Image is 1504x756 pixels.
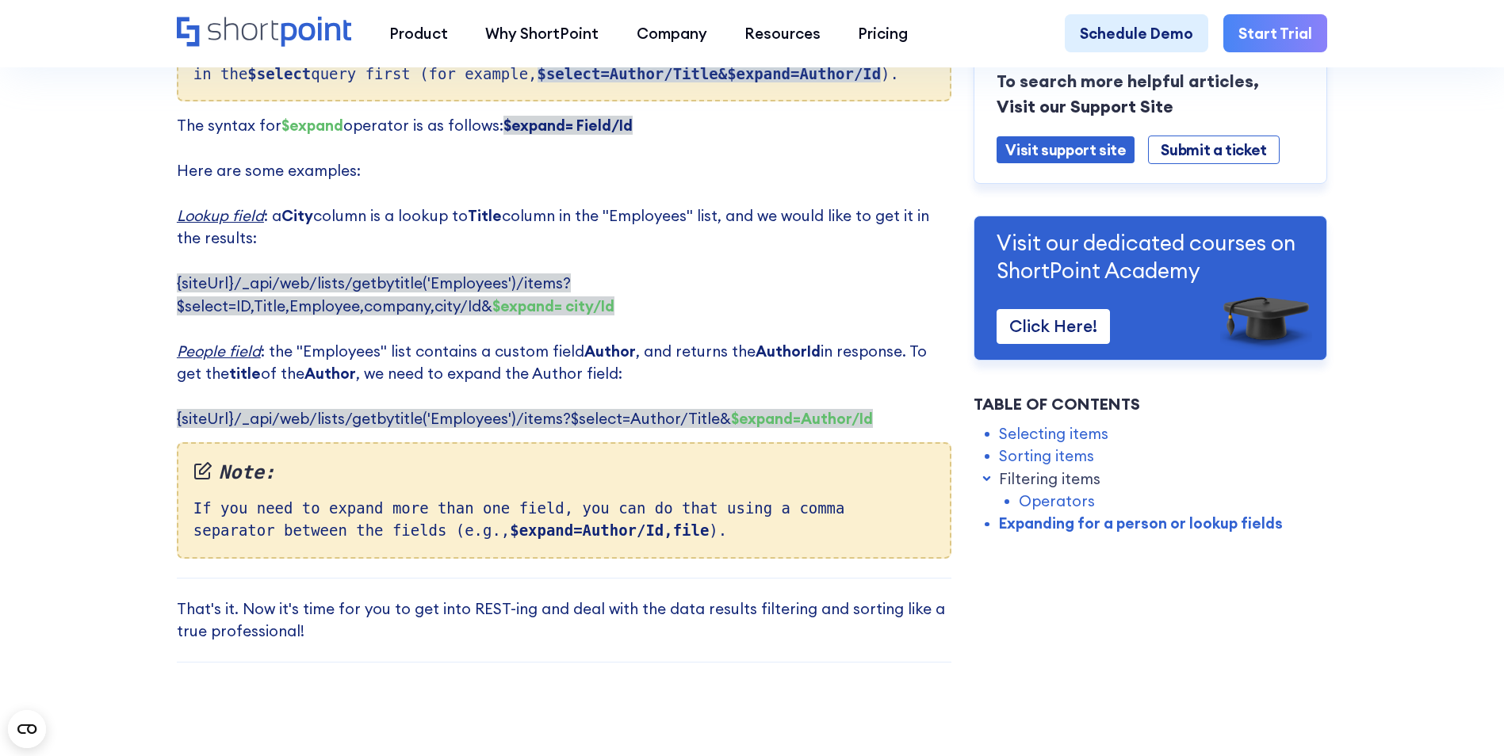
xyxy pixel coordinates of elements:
[503,116,633,135] strong: $expand= Field/Id ‍
[468,206,502,225] strong: Title
[467,14,618,52] a: Why ShortPoint
[510,521,709,539] strong: $expand=Author/Id,file
[731,409,873,428] strong: $expand=Author/Id
[304,364,356,383] strong: Author
[177,442,951,558] div: If you need to expand more than one field, you can do that using a comma separator between the fi...
[618,14,725,52] a: Company
[538,65,882,82] strong: $select=Author/Title&$expand=Author/Id
[999,445,1094,467] a: Sorting items
[999,422,1108,445] a: Selecting items
[8,710,46,748] button: Open CMP widget
[370,14,466,52] a: Product
[1223,14,1327,52] a: Start Trial
[485,22,599,44] div: Why ShortPoint
[177,342,261,361] em: People field
[997,230,1304,284] p: Visit our dedicated courses on ShortPoint Academy
[725,14,839,52] a: Resources
[997,310,1110,344] a: Click Here!
[999,513,1283,535] a: Expanding for a person or lookup fields
[997,136,1135,164] a: Visit support site
[1148,136,1279,165] a: Submit a ticket
[1065,14,1208,52] a: Schedule Demo
[281,116,343,135] strong: $expand
[637,22,707,44] div: Company
[997,69,1304,120] p: To search more helpful articles, Visit our Support Site
[858,22,908,44] div: Pricing
[974,392,1327,416] div: Table of Contents
[840,14,927,52] a: Pricing
[492,296,614,315] strong: $expand= city/Id
[756,342,821,361] strong: AuthorId
[389,22,448,44] div: Product
[193,459,935,487] em: Note:
[247,65,311,82] strong: $select
[177,114,951,430] p: The syntax for operator is as follows: Here are some examples: ‍ : a column is a lookup to column...
[177,273,614,315] span: {siteUrl}/_api/web/lists/getbytitle('Employees')/items?$select=ID,Title,Employee,company,city/Id&
[281,206,313,225] strong: City
[1425,680,1504,756] iframe: Chat Widget
[177,17,352,49] a: Home
[999,468,1100,490] a: Filtering items
[177,409,873,428] span: {siteUrl}/_api/web/lists/getbytitle('Employees')/items?$select=Author/Title&
[177,598,951,643] p: That's it. Now it's time for you to get into REST-ing and deal with the data results filtering an...
[177,206,264,225] em: Lookup field
[584,342,636,361] strong: Author
[1019,490,1095,512] a: Operators
[229,364,261,383] strong: title
[744,22,821,44] div: Resources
